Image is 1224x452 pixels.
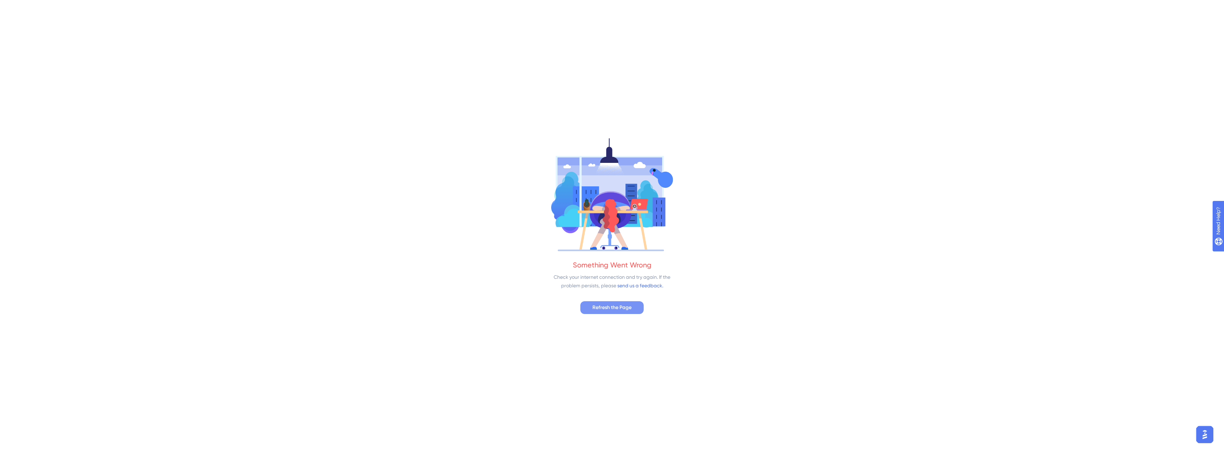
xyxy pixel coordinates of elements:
[617,283,663,288] a: send us a feedback.
[573,260,651,270] div: Something Went Wrong
[17,2,44,10] span: Need Help?
[550,273,674,290] div: Check your internet connection and try again. If the problem persists, please
[580,301,644,314] button: Refresh the Page
[592,303,632,312] span: Refresh the Page
[1194,424,1215,445] iframe: UserGuiding AI Assistant Launcher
